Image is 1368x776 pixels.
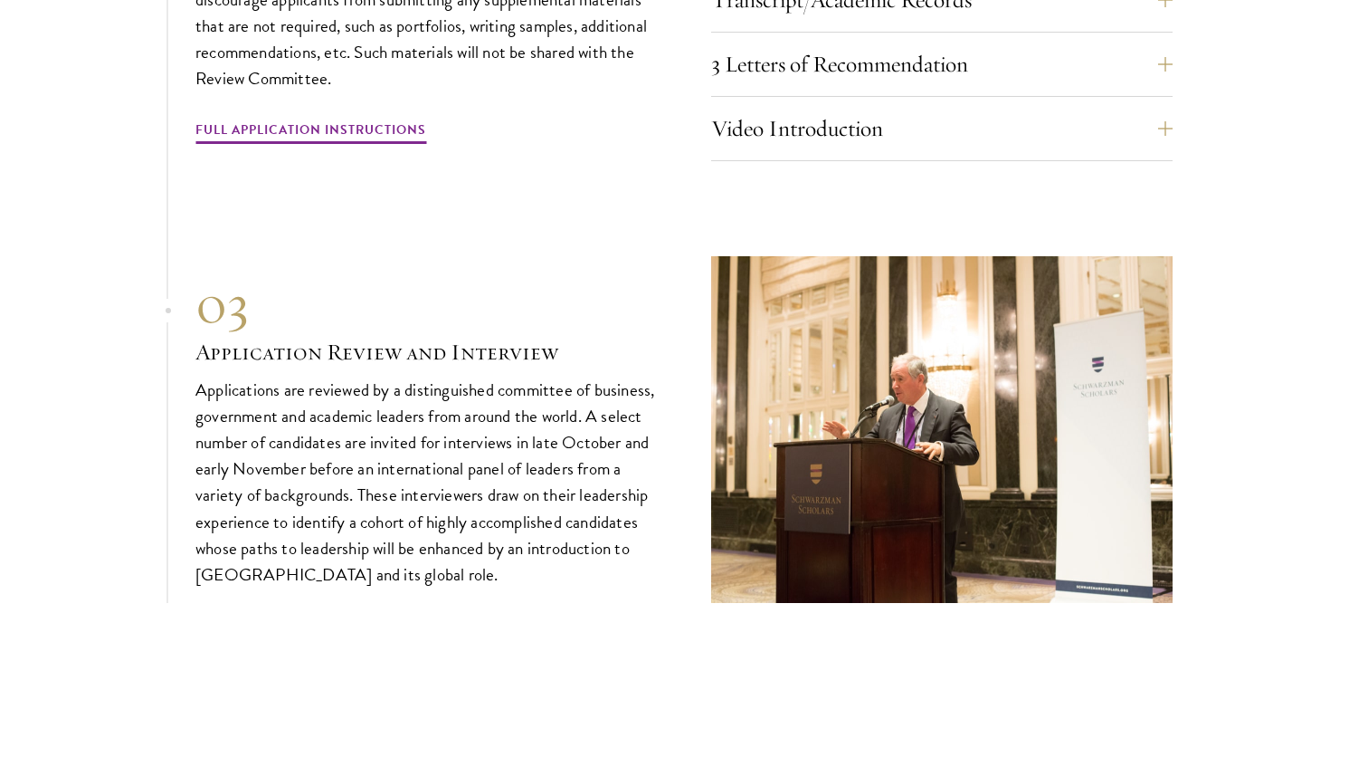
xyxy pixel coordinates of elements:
[195,119,426,147] a: Full Application Instructions
[711,43,1173,86] button: 3 Letters of Recommendation
[711,107,1173,150] button: Video Introduction
[195,337,657,368] h3: Application Review and Interview
[195,377,657,588] p: Applications are reviewed by a distinguished committee of business, government and academic leade...
[195,272,657,337] div: 03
